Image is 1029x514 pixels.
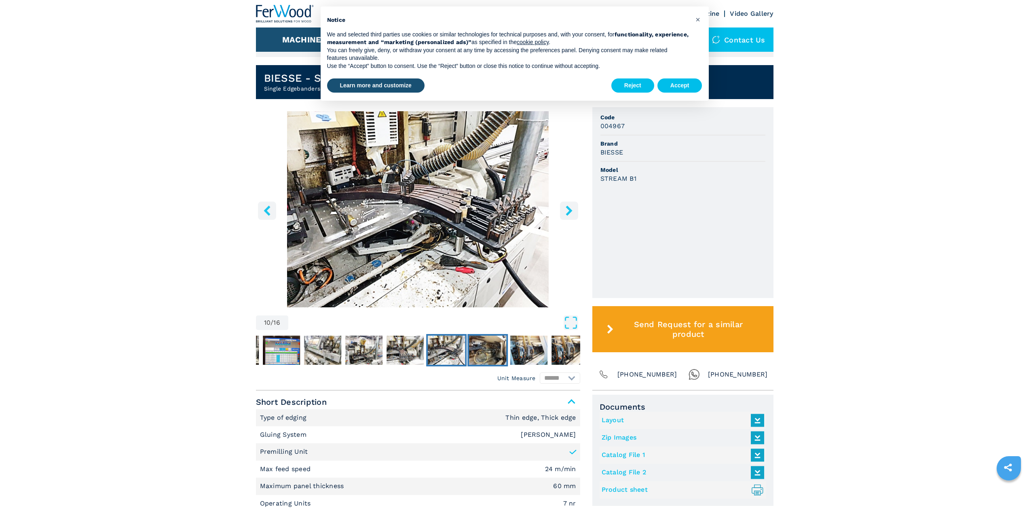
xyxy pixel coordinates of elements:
[344,334,384,366] button: Go to Slide 8
[258,201,276,220] button: left-button
[327,31,689,46] strong: functionality, experience, measurement and “marketing (personalized ads)”
[55,334,379,366] nav: Thumbnail Navigation
[497,374,536,382] em: Unit Measure
[600,402,766,412] span: Documents
[602,431,760,444] a: Zip Images
[256,111,580,307] img: Single Edgebanders BIESSE STREAM B1
[345,336,382,365] img: f0330b0de2705b69f383e354a236907c
[509,334,549,366] button: Go to Slide 12
[260,447,308,456] p: Premilling Unit
[327,62,689,70] p: Use the “Accept” button to consent. Use the “Reject” button or close this notice to continue with...
[273,319,280,326] span: 16
[602,414,760,427] a: Layout
[600,174,636,183] h3: STREAM B1
[260,430,309,439] p: Gluing System
[426,334,467,366] button: Go to Slide 10
[551,336,589,365] img: d94e91108045ff8f57a8a5f94e7cf072
[260,499,313,508] p: Operating Units
[263,336,300,365] img: b284e61fe77cc5eabf4a9912a0d0707b
[264,72,372,85] h1: BIESSE - STREAM B1
[617,319,760,339] span: Send Request for a similar product
[256,395,580,409] span: Short Description
[387,336,424,365] img: 2ad597ebb23f03a49bc9bbb6c344b417
[545,466,576,472] em: 24 m/min
[592,306,773,352] button: Send Request for a similar product
[600,121,625,131] h3: 004967
[256,111,580,307] div: Go to Slide 10
[327,31,689,47] p: We and selected third parties use cookies or similar technologies for technical purposes and, wit...
[600,140,765,148] span: Brand
[260,465,313,474] p: Max feed speed
[260,482,346,491] p: Maximum panel thickness
[600,148,623,157] h3: BIESSE
[708,369,768,380] span: [PHONE_NUMBER]
[290,315,578,330] button: Open Fullscreen
[521,432,576,438] em: [PERSON_NAME]
[563,500,576,507] em: 7 nr
[260,413,309,422] p: Type of edging
[220,334,260,366] button: Go to Slide 5
[550,334,590,366] button: Go to Slide 13
[611,78,654,93] button: Reject
[517,39,549,45] a: cookie policy
[264,319,271,326] span: 10
[704,27,773,52] div: Contact us
[995,478,1023,508] iframe: Chat
[602,466,760,479] a: Catalog File 2
[264,85,372,93] h2: Single Edgebanders
[617,369,677,380] span: [PHONE_NUMBER]
[602,448,760,462] a: Catalog File 1
[256,409,580,512] div: Short Description
[505,415,576,421] em: Thin edge, Thick edge
[222,336,259,365] img: 4799c5166a23bd1bc1bda2d7d1e39250
[560,201,578,220] button: right-button
[553,483,576,489] em: 60 mm
[270,319,273,326] span: /
[327,78,425,93] button: Learn more and customize
[304,336,341,365] img: f78ac6e9a237f0337b5d0684649632d5
[282,35,327,44] button: Machines
[598,369,609,380] img: Phone
[469,336,506,365] img: a625ca5992683db8b8ab77db38e77ce6
[689,369,700,380] img: Whatsapp
[510,336,547,365] img: 46ab5d83b3100b5aa427143ab35a5bc1
[998,457,1018,478] a: sharethis
[695,15,700,24] span: ×
[256,5,314,23] img: Ferwood
[600,113,765,121] span: Code
[692,13,705,26] button: Close this notice
[261,334,302,366] button: Go to Slide 6
[657,78,702,93] button: Accept
[327,47,689,62] p: You can freely give, deny, or withdraw your consent at any time by accessing the preferences pane...
[385,334,425,366] button: Go to Slide 9
[428,336,465,365] img: 3bd204c51a98cbbbef87156631979c6a
[712,36,720,44] img: Contact us
[302,334,343,366] button: Go to Slide 7
[327,16,689,24] h2: Notice
[730,10,773,17] a: Video Gallery
[602,483,760,497] a: Product sheet
[600,166,765,174] span: Model
[467,334,508,366] button: Go to Slide 11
